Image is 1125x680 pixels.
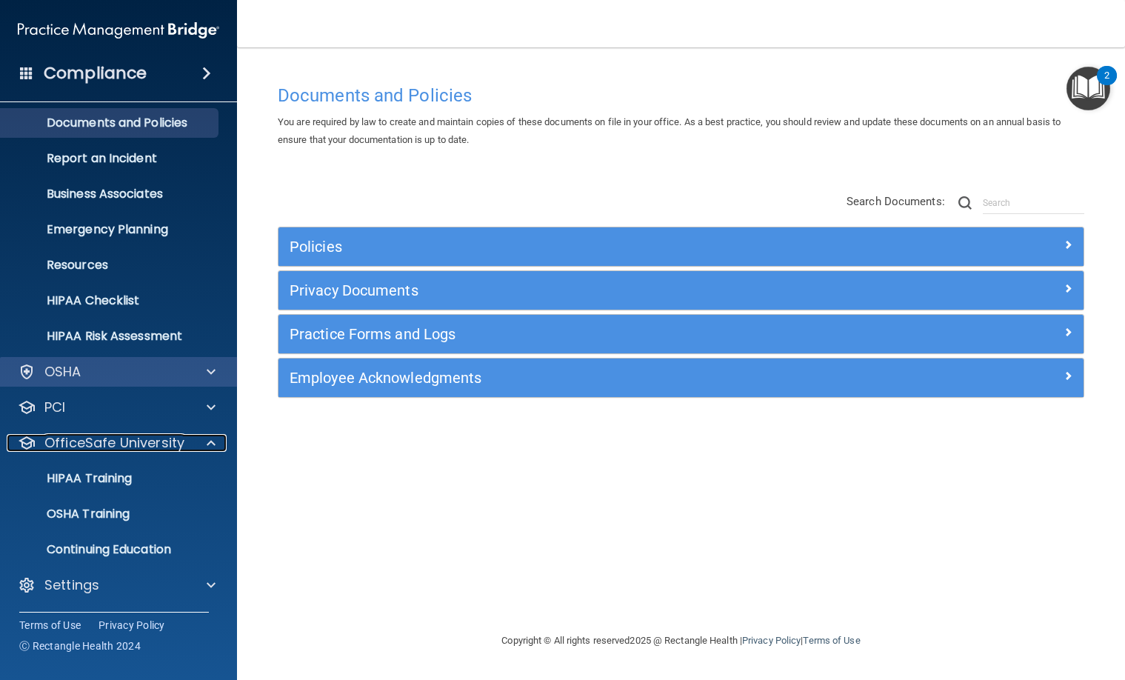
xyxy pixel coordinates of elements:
p: Business Associates [10,187,212,201]
a: Policies [290,235,1072,259]
span: Ⓒ Rectangle Health 2024 [19,639,141,653]
p: Settings [44,576,99,594]
h5: Policies [290,239,871,255]
a: Terms of Use [803,635,860,646]
h5: Practice Forms and Logs [290,326,871,342]
input: Search [983,192,1084,214]
iframe: Drift Widget Chat Controller [869,575,1107,634]
img: PMB logo [18,16,219,45]
h5: Employee Acknowledgments [290,370,871,386]
p: HIPAA Risk Assessment [10,329,212,344]
a: Terms of Use [19,618,81,633]
a: OfficeSafe University [18,434,216,452]
p: Documents and Policies [10,116,212,130]
a: PCI [18,399,216,416]
span: Search Documents: [847,195,945,208]
a: Employee Acknowledgments [290,366,1072,390]
h5: Privacy Documents [290,282,871,299]
p: PCI [44,399,65,416]
p: Resources [10,258,212,273]
a: Privacy Policy [742,635,801,646]
a: Privacy Policy [99,618,165,633]
p: OfficeSafe University [44,434,184,452]
p: Emergency Planning [10,222,212,237]
p: Continuing Education [10,542,212,557]
a: OSHA [18,363,216,381]
a: Practice Forms and Logs [290,322,1072,346]
button: Open Resource Center, 2 new notifications [1066,67,1110,110]
h4: Documents and Policies [278,86,1084,105]
p: OSHA Training [10,507,130,521]
img: ic-search.3b580494.png [958,196,972,210]
p: Report an Incident [10,151,212,166]
p: HIPAA Training [10,471,132,486]
div: 2 [1104,76,1109,95]
h4: Compliance [44,63,147,84]
a: Privacy Documents [290,279,1072,302]
p: OSHA [44,363,81,381]
a: Settings [18,576,216,594]
div: Copyright © All rights reserved 2025 @ Rectangle Health | | [411,617,952,664]
p: HIPAA Checklist [10,293,212,308]
span: You are required by law to create and maintain copies of these documents on file in your office. ... [278,116,1061,145]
